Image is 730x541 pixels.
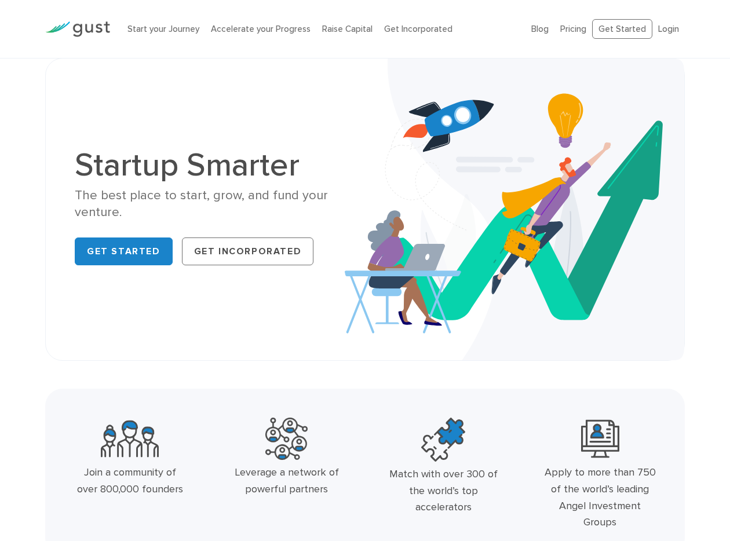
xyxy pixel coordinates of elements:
[101,418,159,460] img: Community Founders
[75,237,173,265] a: Get Started
[182,237,314,265] a: Get Incorporated
[265,418,308,460] img: Powerful Partners
[322,24,373,34] a: Raise Capital
[74,465,185,498] div: Join a community of over 800,000 founders
[560,24,586,34] a: Pricing
[658,24,679,34] a: Login
[581,418,619,460] img: Leading Angel Investment
[45,21,110,37] img: Gust Logo
[384,24,452,34] a: Get Incorporated
[345,59,684,360] img: Startup Smarter Hero
[127,24,199,34] a: Start your Journey
[388,466,499,516] div: Match with over 300 of the world’s top accelerators
[211,24,311,34] a: Accelerate your Progress
[231,465,342,498] div: Leverage a network of powerful partners
[545,465,656,531] div: Apply to more than 750 of the world’s leading Angel Investment Groups
[592,19,652,39] a: Get Started
[75,187,356,221] div: The best place to start, grow, and fund your venture.
[421,418,465,462] img: Top Accelerators
[531,24,549,34] a: Blog
[75,149,356,181] h1: Startup Smarter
